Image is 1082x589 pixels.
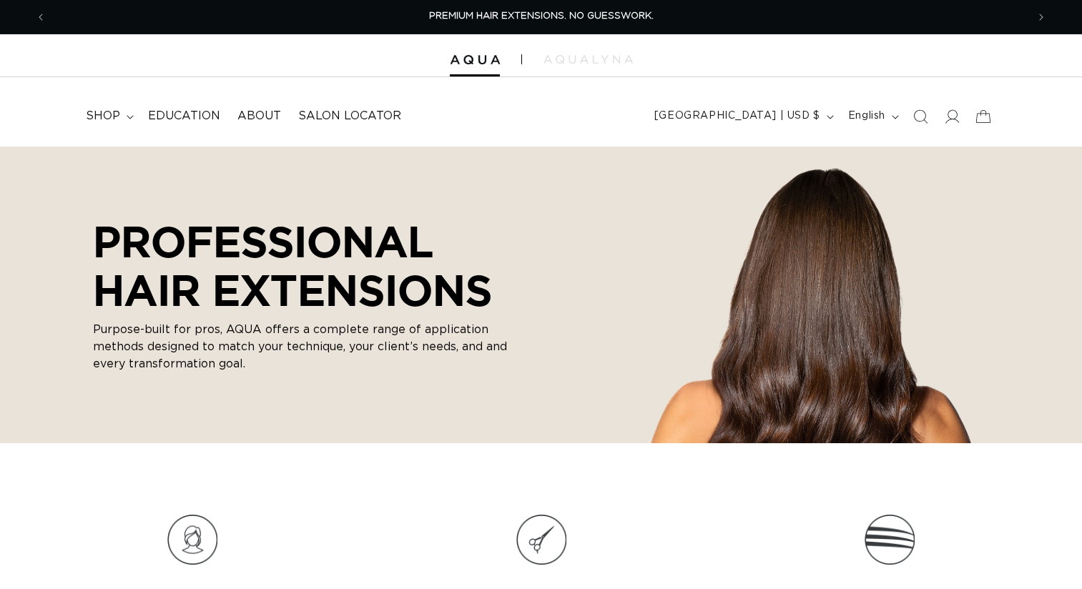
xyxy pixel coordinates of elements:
p: PROFESSIONAL HAIR EXTENSIONS [93,217,508,314]
img: Icon_8.png [516,515,566,565]
img: Icon_7.png [167,515,217,565]
button: English [840,103,905,130]
summary: Search [905,101,936,132]
summary: shop [77,100,139,132]
span: About [237,109,281,124]
p: Purpose-built for pros, AQUA offers a complete range of application methods designed to match you... [93,321,508,372]
button: Next announcement [1026,4,1057,31]
span: English [848,109,885,124]
span: shop [86,109,120,124]
img: Icon_9.png [865,515,915,565]
span: [GEOGRAPHIC_DATA] | USD $ [654,109,820,124]
button: Previous announcement [25,4,56,31]
button: [GEOGRAPHIC_DATA] | USD $ [646,103,840,130]
span: Salon Locator [298,109,401,124]
span: PREMIUM HAIR EXTENSIONS. NO GUESSWORK. [429,11,654,21]
a: Salon Locator [290,100,410,132]
img: aqualyna.com [544,55,633,64]
img: Aqua Hair Extensions [450,55,500,65]
span: Education [148,109,220,124]
a: About [229,100,290,132]
a: Education [139,100,229,132]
